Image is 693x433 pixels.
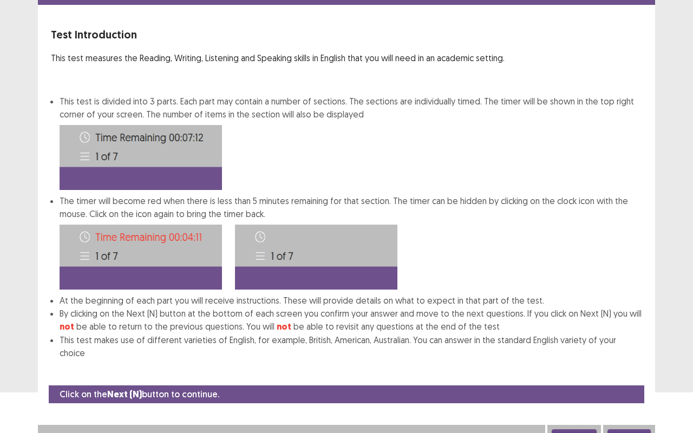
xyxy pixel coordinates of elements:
[60,388,219,401] p: Click on the button to continue.
[60,321,74,332] strong: not
[277,321,291,332] strong: not
[60,125,222,190] img: Time-image
[51,27,642,43] p: Test Introduction
[51,51,642,64] p: This test measures the Reading, Writing, Listening and Speaking skills in English that you will n...
[60,225,222,290] img: Time-image
[60,194,642,294] li: The timer will become red when there is less than 5 minutes remaining for that section. The timer...
[60,294,642,307] li: At the beginning of each part you will receive instructions. These will provide details on what t...
[60,307,642,333] li: By clicking on the Next (N) button at the bottom of each screen you confirm your answer and move ...
[107,389,142,400] strong: Next (N)
[60,95,642,190] li: This test is divided into 3 parts. Each part may contain a number of sections. The sections are i...
[235,225,397,290] img: Time-image
[60,333,642,359] li: This test makes use of different varieties of English, for example, British, American, Australian...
